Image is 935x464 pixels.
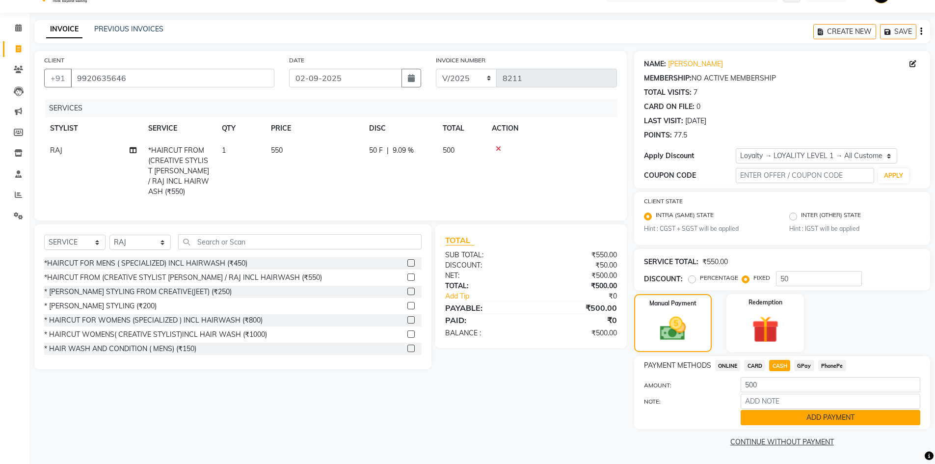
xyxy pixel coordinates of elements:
span: *HAIRCUT FROM (CREATIVE STYLIST [PERSON_NAME] / RAJ INCL HAIRWASH (₹550) [148,146,209,196]
th: SERVICE [142,117,216,139]
div: ₹500.00 [531,302,624,314]
input: SEARCH BY NAME/MOBILE/EMAIL/CODE [71,69,274,87]
div: TOTAL: [438,281,531,291]
input: Search or Scan [178,234,422,249]
input: ADD NOTE [741,394,920,409]
div: 77.5 [674,130,687,140]
div: COUPON CODE [644,170,736,181]
span: GPay [794,360,814,371]
label: Redemption [748,298,782,307]
span: PAYMENT METHODS [644,360,711,371]
div: ₹0 [547,291,624,301]
button: +91 [44,69,72,87]
div: POINTS: [644,130,672,140]
label: CLIENT STATE [644,197,683,206]
th: ACTION [486,117,617,139]
span: 500 [443,146,454,155]
div: PAID: [438,314,531,326]
span: 50 F [369,145,383,156]
label: Manual Payment [649,299,696,308]
button: SAVE [880,24,916,39]
div: * HAIRCUT WOMENS( CREATIVE STYLIST)INCL HAIR WASH (₹1000) [44,329,267,340]
small: Hint : IGST will be applied [789,224,920,233]
span: 1 [222,146,226,155]
div: * HAIR WASH AND CONDITION ( MENS) (₹150) [44,344,196,354]
div: CARD ON FILE: [644,102,695,112]
a: PREVIOUS INVOICES [94,25,163,33]
div: SUB TOTAL: [438,250,531,260]
span: 9.09 % [393,145,414,156]
a: Add Tip [438,291,546,301]
span: PhonePe [818,360,846,371]
div: 0 [696,102,700,112]
div: ₹500.00 [531,328,624,338]
input: ENTER OFFER / COUPON CODE [736,168,874,183]
div: Apply Discount [644,151,736,161]
div: ₹550.00 [702,257,728,267]
div: NO ACTIVE MEMBERSHIP [644,73,920,83]
div: ₹0 [531,314,624,326]
div: * [PERSON_NAME] STYLING FROM CREATIVE(JEET) (₹250) [44,287,232,297]
div: [DATE] [685,116,706,126]
label: INTRA (SAME) STATE [656,211,714,222]
span: CARD [744,360,765,371]
th: QTY [216,117,265,139]
div: 7 [694,87,697,98]
div: SERVICE TOTAL: [644,257,698,267]
div: *HAIRCUT FOR MENS ( SPECIALIZED) INCL HAIRWASH (₹450) [44,258,247,269]
span: 550 [271,146,283,155]
th: DISC [363,117,437,139]
th: STYLIST [44,117,142,139]
div: NAME: [644,59,666,69]
a: [PERSON_NAME] [668,59,723,69]
div: * HAIRCUT FOR WOMENS (SPECIALIZED ) INCL HAIRWASH (₹800) [44,315,263,326]
div: LAST VISIT: [644,116,683,126]
input: AMOUNT [741,377,920,392]
label: FIXED [753,273,770,282]
div: SERVICES [45,99,624,117]
button: APPLY [878,168,909,183]
label: INVOICE NUMBER [436,56,485,65]
label: NOTE: [637,397,734,406]
div: NET: [438,271,531,281]
div: ₹50.00 [531,260,624,271]
img: _gift.svg [744,313,787,346]
div: *HAIRCUT FROM (CREATIVE STYLIST [PERSON_NAME] / RAJ INCL HAIRWASH (₹550) [44,273,322,283]
div: ₹550.00 [531,250,624,260]
button: ADD PAYMENT [741,410,920,425]
div: DISCOUNT: [644,274,683,284]
div: * [PERSON_NAME] STYLING (₹200) [44,301,157,311]
label: DATE [289,56,304,65]
label: INTER (OTHER) STATE [801,211,861,222]
span: ONLINE [715,360,741,371]
small: Hint : CGST + SGST will be applied [644,224,775,233]
button: CREATE NEW [813,24,876,39]
div: BALANCE : [438,328,531,338]
span: TOTAL [445,235,474,246]
th: TOTAL [437,117,486,139]
div: ₹500.00 [531,271,624,281]
div: PAYABLE: [438,302,531,314]
div: TOTAL VISITS: [644,87,692,98]
a: INVOICE [46,21,82,38]
div: ₹500.00 [531,281,624,291]
span: CASH [769,360,790,371]
img: _cash.svg [652,314,694,344]
a: CONTINUE WITHOUT PAYMENT [636,437,928,447]
span: RAJ [50,146,62,155]
label: PERCENTAGE [700,273,738,282]
label: AMOUNT: [637,381,734,390]
div: MEMBERSHIP: [644,73,692,83]
span: | [387,145,389,156]
th: PRICE [265,117,363,139]
div: DISCOUNT: [438,260,531,271]
label: CLIENT [44,56,64,65]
